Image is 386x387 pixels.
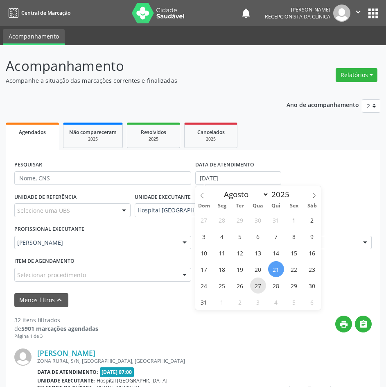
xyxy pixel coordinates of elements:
span: Agosto 28, 2025 [268,278,284,294]
label: UNIDADE DE REFERÊNCIA [14,191,77,203]
p: Acompanhe a situação das marcações correntes e finalizadas [6,76,268,85]
span: Agosto 7, 2025 [268,228,284,244]
input: Nome, CNS [14,171,191,185]
span: Agosto 10, 2025 [196,245,212,261]
span: Julho 31, 2025 [268,212,284,228]
span: Setembro 3, 2025 [250,294,266,310]
span: Selecione uma UBS [17,206,70,215]
i: keyboard_arrow_up [55,296,64,305]
img: img [14,348,32,366]
select: Month [220,189,269,200]
label: UNIDADE EXECUTANTE [135,191,191,203]
span: Agosto 5, 2025 [232,228,248,244]
span: Agosto 2, 2025 [304,212,320,228]
span: Hospital [GEOGRAPHIC_DATA] [97,377,167,384]
span: Qua [249,203,267,209]
span: [DATE] 07:00 [100,367,134,377]
span: Agosto 27, 2025 [250,278,266,294]
span: Qui [267,203,285,209]
div: 2025 [190,136,231,142]
span: Não compareceram [69,129,117,136]
span: Seg [213,203,231,209]
p: Acompanhamento [6,56,268,76]
span: Ter [231,203,249,209]
span: Selecionar procedimento [17,271,86,279]
span: Agosto 21, 2025 [268,261,284,277]
span: Agosto 20, 2025 [250,261,266,277]
span: Resolvidos [141,129,166,136]
div: 32 itens filtrados [14,316,98,324]
span: Agosto 6, 2025 [250,228,266,244]
span: Central de Marcação [21,9,70,16]
span: Agosto 14, 2025 [268,245,284,261]
button:  [355,316,372,332]
i:  [359,320,368,329]
input: Year [269,189,296,200]
span: Dom [195,203,213,209]
button: Menos filtroskeyboard_arrow_up [14,293,68,307]
div: 2025 [133,136,174,142]
label: PESQUISAR [14,159,42,171]
input: Selecione um intervalo [195,171,282,185]
span: Julho 29, 2025 [232,212,248,228]
span: Julho 30, 2025 [250,212,266,228]
span: Agosto 8, 2025 [286,228,302,244]
span: Setembro 1, 2025 [214,294,230,310]
span: Agosto 17, 2025 [196,261,212,277]
span: Agosto 13, 2025 [250,245,266,261]
span: Agosto 12, 2025 [232,245,248,261]
span: Sáb [303,203,321,209]
span: Julho 27, 2025 [196,212,212,228]
div: Página 1 de 3 [14,333,98,340]
p: Ano de acompanhamento [287,99,359,109]
div: de [14,324,98,333]
button: Relatórios [336,68,377,82]
span: Setembro 5, 2025 [286,294,302,310]
span: Agosto 25, 2025 [214,278,230,294]
span: Setembro 6, 2025 [304,294,320,310]
span: Setembro 2, 2025 [232,294,248,310]
button:  [350,5,366,22]
span: Cancelados [197,129,225,136]
span: Agosto 15, 2025 [286,245,302,261]
span: Agendados [19,129,46,136]
span: Recepcionista da clínica [265,13,330,20]
i: print [339,320,348,329]
span: Agosto 1, 2025 [286,212,302,228]
img: img [333,5,350,22]
a: Central de Marcação [6,6,70,20]
i:  [354,7,363,16]
span: [PERSON_NAME] [17,239,174,247]
div: [PERSON_NAME] [265,6,330,13]
span: Agosto 23, 2025 [304,261,320,277]
span: Hospital [GEOGRAPHIC_DATA] [138,206,295,214]
span: Agosto 24, 2025 [196,278,212,294]
span: Agosto 31, 2025 [196,294,212,310]
div: 2025 [69,136,117,142]
span: Agosto 30, 2025 [304,278,320,294]
b: Unidade executante: [37,377,95,384]
strong: 5901 marcações agendadas [21,325,98,332]
span: Agosto 22, 2025 [286,261,302,277]
span: Agosto 11, 2025 [214,245,230,261]
span: Agosto 9, 2025 [304,228,320,244]
span: Agosto 29, 2025 [286,278,302,294]
b: Data de atendimento: [37,369,98,376]
span: Agosto 16, 2025 [304,245,320,261]
label: DATA DE ATENDIMENTO [195,159,254,171]
a: Acompanhamento [3,29,65,45]
button: apps [366,6,380,20]
span: Setembro 4, 2025 [268,294,284,310]
button: print [335,316,352,332]
label: Item de agendamento [14,255,74,268]
a: [PERSON_NAME] [37,348,95,357]
span: Sex [285,203,303,209]
button: notifications [240,7,252,19]
span: Agosto 3, 2025 [196,228,212,244]
span: Julho 28, 2025 [214,212,230,228]
span: Agosto 18, 2025 [214,261,230,277]
div: ZONA RURAL, S/N, [GEOGRAPHIC_DATA], [GEOGRAPHIC_DATA] [37,357,249,364]
span: Agosto 26, 2025 [232,278,248,294]
label: PROFISSIONAL EXECUTANTE [14,223,84,236]
span: Agosto 4, 2025 [214,228,230,244]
